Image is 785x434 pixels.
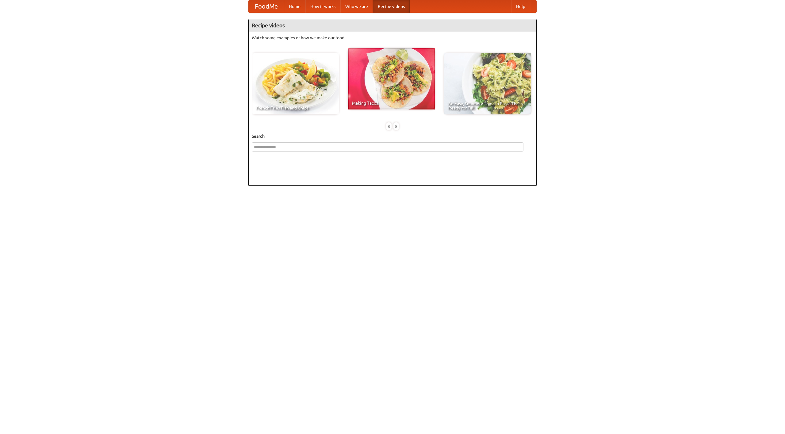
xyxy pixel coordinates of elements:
[352,101,431,105] span: Making Tacos
[249,19,536,32] h4: Recipe videos
[511,0,530,13] a: Help
[393,122,399,130] div: »
[386,122,392,130] div: «
[252,35,533,41] p: Watch some examples of how we make our food!
[348,48,435,109] a: Making Tacos
[249,0,284,13] a: FoodMe
[252,53,339,114] a: French Fries Fish and Chips
[256,106,335,110] span: French Fries Fish and Chips
[373,0,410,13] a: Recipe videos
[284,0,305,13] a: Home
[444,53,531,114] a: An Easy, Summery Tomato Pasta That's Ready for Fall
[448,102,527,110] span: An Easy, Summery Tomato Pasta That's Ready for Fall
[340,0,373,13] a: Who we are
[252,133,533,139] h5: Search
[305,0,340,13] a: How it works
